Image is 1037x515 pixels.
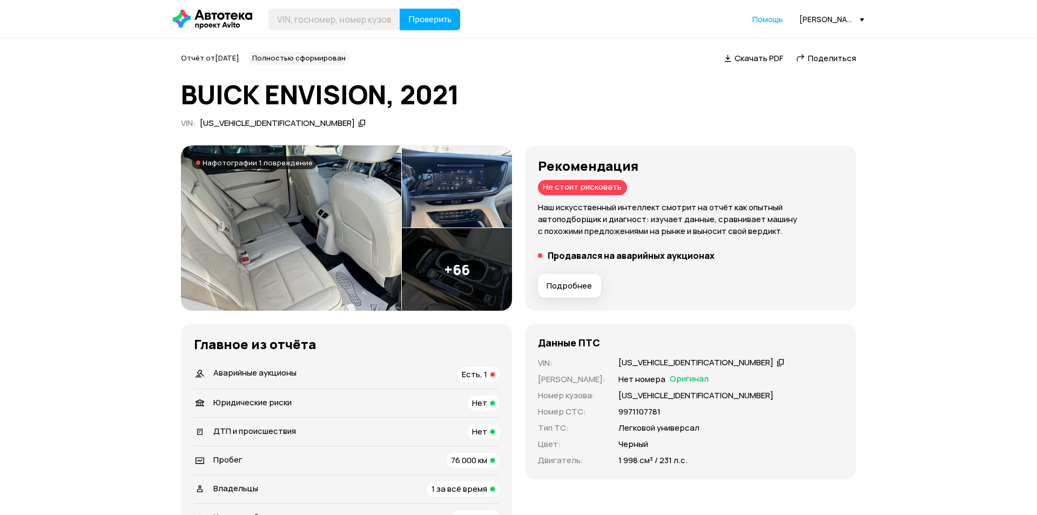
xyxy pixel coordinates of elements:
span: Нет [472,426,487,437]
span: Есть, 1 [462,369,487,380]
button: Подробнее [538,274,601,298]
p: 9971107781 [618,406,661,418]
p: Двигатель : [538,454,605,466]
button: Проверить [400,9,460,30]
span: Подробнее [547,280,592,291]
input: VIN, госномер, номер кузова [268,9,400,30]
span: VIN : [181,117,196,129]
div: Полностью сформирован [248,52,350,65]
div: [US_VEHICLE_IDENTIFICATION_NUMBER] [618,357,773,369]
p: [US_VEHICLE_IDENTIFICATION_NUMBER] [618,390,773,402]
span: Поделиться [808,52,856,64]
p: Черный [618,438,648,450]
p: 1 998 см³ / 231 л.с. [618,454,688,466]
h1: BUICK ENVISION, 2021 [181,80,856,109]
span: На фотографии 1 повреждение [203,158,313,167]
p: Тип ТС : [538,422,605,434]
a: Скачать PDF [724,52,783,64]
span: Проверить [408,15,452,24]
span: ДТП и происшествия [213,425,296,437]
span: Оригинал [670,373,709,385]
a: Помощь [752,14,783,25]
p: VIN : [538,357,605,369]
h3: Главное из отчёта [194,337,499,352]
div: [PERSON_NAME][EMAIL_ADDRESS][DOMAIN_NAME] [799,14,864,24]
span: Владельцы [213,483,258,494]
h5: Продавался на аварийных аукционах [548,250,715,261]
a: Поделиться [796,52,856,64]
span: 76 000 км [451,454,487,466]
span: Отчёт от [DATE] [181,53,239,63]
span: Помощь [752,14,783,24]
span: Юридические риски [213,397,292,408]
p: Нет номера [618,373,665,385]
p: Легковой универсал [618,422,699,434]
div: Не стоит рисковать [538,180,627,195]
p: Номер СТС : [538,406,605,418]
h3: Рекомендация [538,158,843,173]
span: 1 за всё время [432,483,487,494]
span: Нет [472,397,487,409]
span: Аварийные аукционы [213,367,297,378]
p: [PERSON_NAME] : [538,373,605,385]
p: Цвет : [538,438,605,450]
div: [US_VEHICLE_IDENTIFICATION_NUMBER] [200,118,355,129]
span: Скачать PDF [735,52,783,64]
p: Наш искусственный интеллект смотрит на отчёт как опытный автоподборщик и диагност: изучает данные... [538,202,843,237]
p: Номер кузова : [538,390,605,402]
span: Пробег [213,454,243,465]
h4: Данные ПТС [538,337,600,349]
